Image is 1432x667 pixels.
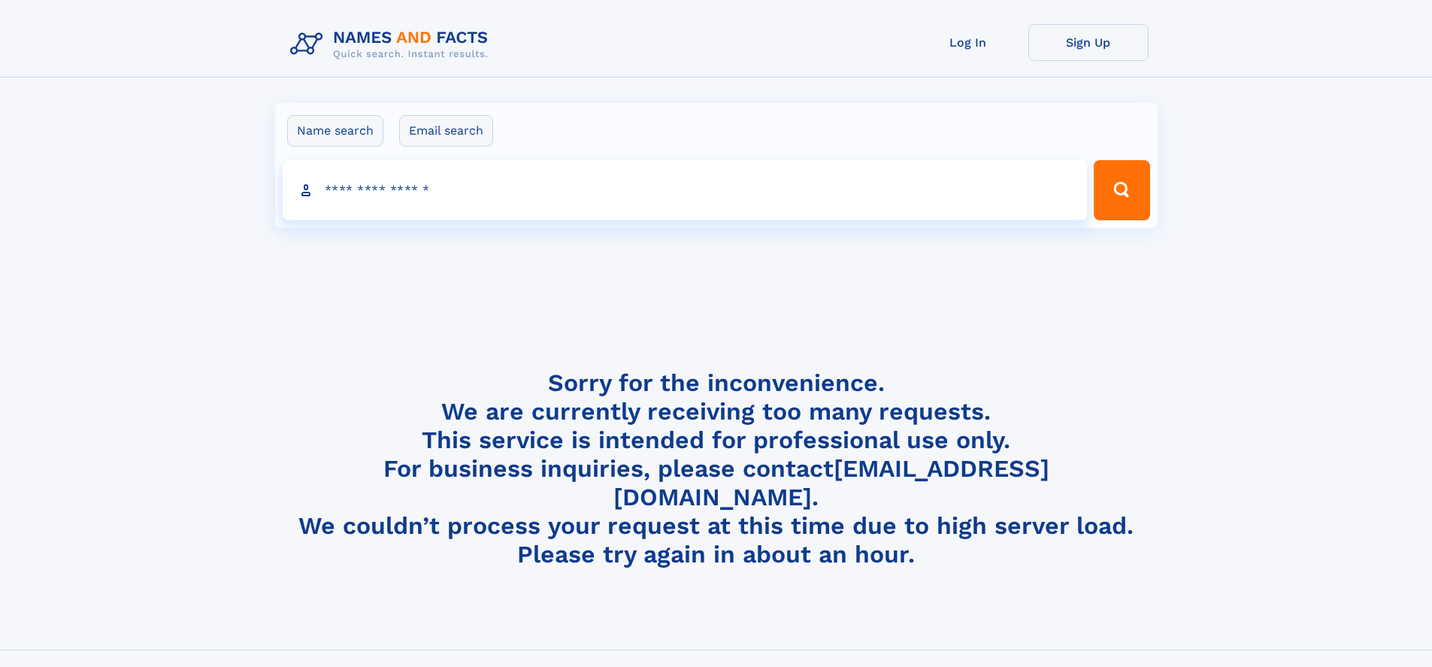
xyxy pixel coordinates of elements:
[284,368,1149,569] h4: Sorry for the inconvenience. We are currently receiving too many requests. This service is intend...
[1028,24,1149,61] a: Sign Up
[1094,160,1149,220] button: Search Button
[287,115,383,147] label: Name search
[284,24,501,65] img: Logo Names and Facts
[613,454,1049,511] a: [EMAIL_ADDRESS][DOMAIN_NAME]
[908,24,1028,61] a: Log In
[283,160,1088,220] input: search input
[399,115,493,147] label: Email search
